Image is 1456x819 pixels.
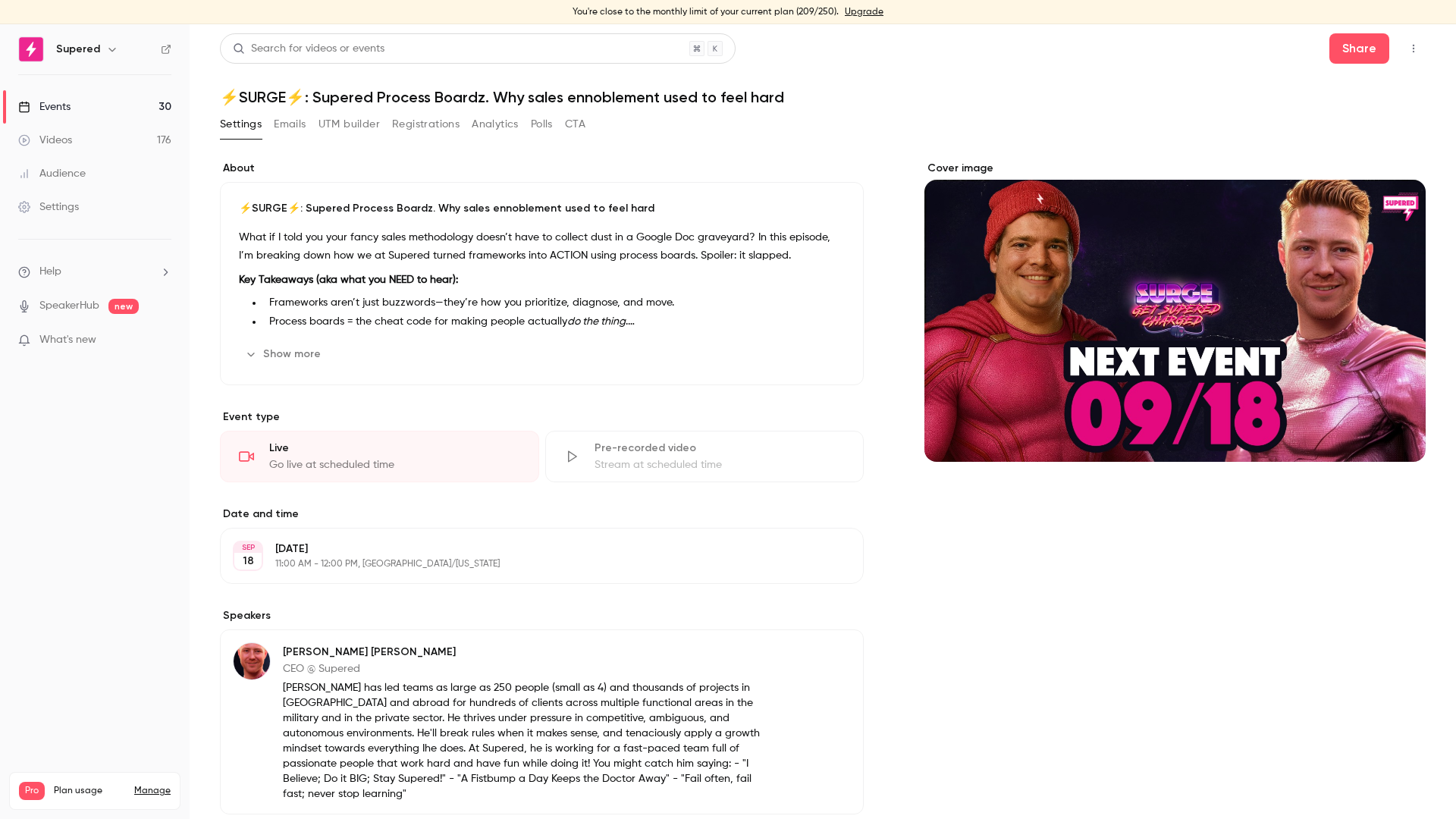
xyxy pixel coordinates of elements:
a: Upgrade [845,6,883,18]
label: About [220,161,864,176]
div: Live [269,441,520,456]
span: Plan usage [54,785,125,797]
div: Search for videos or events [233,41,384,57]
li: Process boards = the cheat code for making people actually . [263,314,845,330]
img: Supered [19,37,43,61]
button: CTA [565,112,585,136]
iframe: Noticeable Trigger [153,334,171,347]
label: Cover image [924,161,1426,176]
p: [PERSON_NAME] [PERSON_NAME] [283,645,765,660]
button: Settings [220,112,262,136]
p: ⚡️SURGE⚡️: Supered Process Boardz. Why sales ennoblement used to feel hard [239,201,845,216]
p: Event type [220,409,864,425]
em: do the thing [567,316,626,327]
button: Analytics [472,112,519,136]
img: Matt Bolian [234,643,270,679]
h1: ⚡️SURGE⚡️: Supered Process Boardz. Why sales ennoblement used to feel hard [220,88,1426,106]
span: Pro [19,782,45,800]
button: Share [1329,33,1389,64]
div: Settings [18,199,79,215]
div: SEP [234,542,262,553]
section: Cover image [924,161,1426,462]
span: Help [39,264,61,280]
span: new [108,299,139,314]
label: Date and time [220,507,864,522]
div: LiveGo live at scheduled time [220,431,539,482]
a: Manage [134,785,171,797]
div: Go live at scheduled time [269,457,520,472]
label: Speakers [220,608,864,623]
li: help-dropdown-opener [18,264,171,280]
button: Emails [274,112,306,136]
div: Matt Bolian[PERSON_NAME] [PERSON_NAME]CEO @ Supered[PERSON_NAME] has led teams as large as 250 pe... [220,629,864,814]
a: SpeakerHub [39,298,99,314]
div: Pre-recorded video [595,441,846,456]
p: What if I told you your fancy sales methodology doesn’t have to collect dust in a Google Doc grav... [239,228,845,265]
button: UTM builder [318,112,380,136]
button: Show more [239,342,330,366]
div: Videos [18,133,72,148]
h6: Supered [56,42,100,57]
button: Polls [531,112,553,136]
p: 18 [243,554,254,569]
p: [PERSON_NAME] has led teams as large as 250 people (small as 4) and thousands of projects in [GEO... [283,680,765,802]
div: Stream at scheduled time [595,457,846,472]
p: [DATE] [275,541,783,557]
li: Frameworks aren’t just buzzwords—they’re how you prioritize, diagnose, and move. [263,295,845,311]
p: CEO @ Supered [283,661,765,676]
span: What's new [39,332,96,348]
button: Registrations [392,112,460,136]
strong: Key Takeaways (aka what you NEED to hear): [239,275,458,285]
div: Pre-recorded videoStream at scheduled time [545,431,864,482]
div: Events [18,99,71,115]
div: Audience [18,166,86,181]
p: 11:00 AM - 12:00 PM, [GEOGRAPHIC_DATA]/[US_STATE] [275,558,783,570]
